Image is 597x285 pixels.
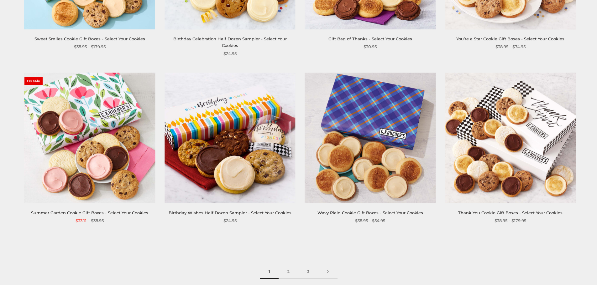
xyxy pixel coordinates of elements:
[317,210,423,215] a: Wavy Plaid Cookie Gift Boxes - Select Your Cookies
[445,73,576,203] img: Thank You Cookie Gift Boxes - Select Your Cookies
[456,36,564,41] a: You’re a Star Cookie Gift Boxes - Select Your Cookies
[24,77,43,85] span: On sale
[165,73,295,203] img: Birthday Wishes Half Dozen Sampler - Select Your Cookies
[328,36,412,41] a: Gift Bag of Thanks - Select Your Cookies
[279,265,298,279] a: 2
[305,73,436,203] img: Wavy Plaid Cookie Gift Boxes - Select Your Cookies
[298,265,318,279] a: 3
[24,73,155,203] img: Summer Garden Cookie Gift Boxes - Select Your Cookies
[260,265,279,279] span: 1
[173,36,287,48] a: Birthday Celebration Half Dozen Sampler - Select Your Cookies
[355,217,385,224] span: $38.95 - $54.95
[74,43,106,50] span: $38.95 - $179.95
[364,43,377,50] span: $30.95
[318,265,338,279] a: Next page
[76,217,86,224] span: $33.11
[223,217,237,224] span: $24.95
[34,36,145,41] a: Sweet Smiles Cookie Gift Boxes - Select Your Cookies
[495,43,526,50] span: $38.95 - $74.95
[223,50,237,57] span: $24.95
[31,210,148,215] a: Summer Garden Cookie Gift Boxes - Select Your Cookies
[458,210,563,215] a: Thank You Cookie Gift Boxes - Select Your Cookies
[495,217,526,224] span: $38.95 - $179.95
[5,261,65,280] iframe: Sign Up via Text for Offers
[91,217,104,224] span: $38.95
[169,210,291,215] a: Birthday Wishes Half Dozen Sampler - Select Your Cookies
